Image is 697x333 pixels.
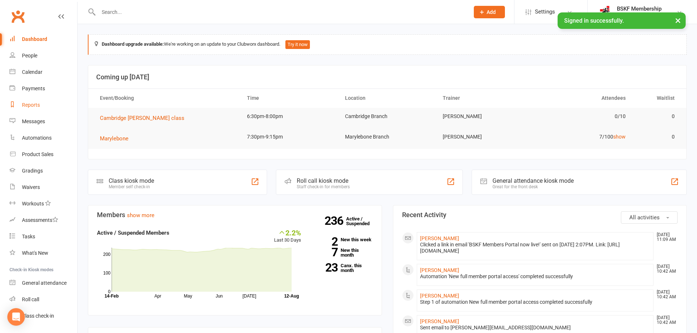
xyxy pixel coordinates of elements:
[653,264,677,274] time: [DATE] 10:42 AM
[325,215,346,226] strong: 236
[420,318,459,324] a: [PERSON_NAME]
[474,6,505,18] button: Add
[312,236,338,247] strong: 2
[100,134,134,143] button: Marylebone
[100,115,184,121] span: Cambridge [PERSON_NAME] class
[436,89,534,107] th: Trainer
[436,128,534,145] td: [PERSON_NAME]
[671,12,685,28] button: ×
[22,69,42,75] div: Calendar
[10,228,77,245] a: Tasks
[312,262,338,273] strong: 23
[420,299,651,305] div: Step 1 of automation New full member portal access completed successfully
[402,211,678,219] h3: Recent Activity
[420,235,459,241] a: [PERSON_NAME]
[9,7,27,26] a: Clubworx
[338,108,436,125] td: Cambridge Branch
[632,89,681,107] th: Waitlist
[22,135,52,141] div: Automations
[534,89,632,107] th: Attendees
[653,315,677,325] time: [DATE] 10:42 AM
[127,212,154,219] a: show more
[22,86,45,91] div: Payments
[632,128,681,145] td: 0
[10,179,77,196] a: Waivers
[22,234,35,239] div: Tasks
[312,237,373,242] a: 2New this week
[22,53,37,58] div: People
[100,114,190,122] button: Cambridge [PERSON_NAME] class
[297,184,350,189] div: Staff check-in for members
[534,128,632,145] td: 7/100
[632,108,681,125] td: 0
[10,64,77,80] a: Calendar
[285,40,310,49] button: Try it now
[653,290,677,299] time: [DATE] 10:42 AM
[338,128,436,145] td: Marylebone Branch
[22,168,43,174] div: Gradings
[653,232,677,242] time: [DATE] 11:09 AM
[420,273,651,280] div: Automation 'New full member portal access' completed successfully
[312,248,373,257] a: 7New this month
[10,48,77,64] a: People
[102,41,164,47] strong: Dashboard upgrade available:
[109,184,154,189] div: Member self check-in
[10,130,77,146] a: Automations
[240,128,338,145] td: 7:30pm-9:15pm
[240,108,338,125] td: 6:30pm-8:00pm
[564,17,624,24] span: Signed in successfully.
[297,177,350,184] div: Roll call kiosk mode
[617,5,662,12] div: BSKF Membership
[22,250,48,256] div: What's New
[617,12,662,19] div: BSKF
[420,242,651,254] div: Clicked a link in email 'BSKF Members Portal now live!' sent on [DATE] 2:07PM. Link: [URL][DOMAIN...
[10,245,77,261] a: What's New
[492,184,574,189] div: Great for the front desk
[534,108,632,125] td: 0/10
[109,177,154,184] div: Class kiosk mode
[88,34,687,55] div: We're working on an update to your Clubworx dashboard.
[535,4,555,20] span: Settings
[338,89,436,107] th: Location
[10,31,77,48] a: Dashboard
[10,97,77,113] a: Reports
[312,263,373,273] a: 23Canx. this month
[420,325,571,330] span: Sent email to [PERSON_NAME][EMAIL_ADDRESS][DOMAIN_NAME]
[22,102,40,108] div: Reports
[599,5,613,19] img: thumb_image1745765734.png
[10,212,77,228] a: Assessments
[613,134,626,140] a: show
[10,113,77,130] a: Messages
[22,151,53,157] div: Product Sales
[22,313,54,319] div: Class check-in
[22,217,58,223] div: Assessments
[10,275,77,291] a: General attendance kiosk mode
[22,118,45,124] div: Messages
[487,9,496,15] span: Add
[97,211,373,219] h3: Members
[420,293,459,299] a: [PERSON_NAME]
[22,280,67,286] div: General attendance
[240,89,338,107] th: Time
[346,211,378,231] a: 236Active / Suspended
[436,108,534,125] td: [PERSON_NAME]
[629,214,660,221] span: All activities
[621,211,678,224] button: All activities
[22,296,39,302] div: Roll call
[274,228,301,236] div: 2.2%
[10,308,77,324] a: Class kiosk mode
[274,228,301,244] div: Last 30 Days
[10,80,77,97] a: Payments
[10,163,77,179] a: Gradings
[10,291,77,308] a: Roll call
[97,230,169,236] strong: Active / Suspended Members
[96,73,678,81] h3: Coming up [DATE]
[22,201,44,207] div: Workouts
[10,146,77,163] a: Product Sales
[100,135,128,142] span: Marylebone
[312,247,338,258] strong: 7
[492,177,574,184] div: General attendance kiosk mode
[96,7,464,17] input: Search...
[10,196,77,212] a: Workouts
[420,267,459,273] a: [PERSON_NAME]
